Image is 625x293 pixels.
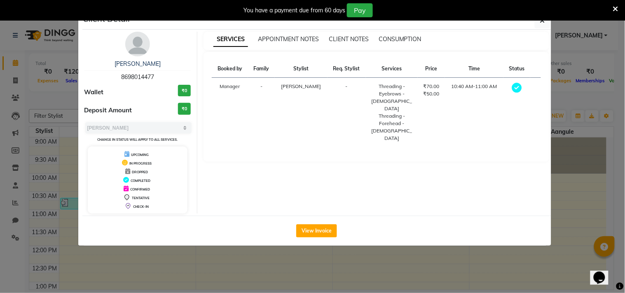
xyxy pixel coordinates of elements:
[418,60,445,78] th: Price
[132,196,150,200] span: TENTATIVE
[445,60,503,78] th: Time
[212,78,248,147] td: Manager
[243,6,345,15] div: You have a payment due from 60 days
[590,260,617,285] iframe: chat widget
[371,112,413,142] div: Threading - Forehead - [DEMOGRAPHIC_DATA]
[347,3,373,17] button: Pay
[503,60,530,78] th: Status
[275,60,327,78] th: Stylist
[84,106,132,115] span: Deposit Amount
[258,35,319,43] span: APPOINTMENT NOTES
[371,83,413,112] div: Threading - Eyebrows - [DEMOGRAPHIC_DATA]
[131,179,150,183] span: COMPLETED
[131,153,149,157] span: UPCOMING
[328,78,366,147] td: -
[178,85,191,97] h3: ₹0
[248,78,275,147] td: -
[213,32,248,47] span: SERVICES
[125,32,150,56] img: avatar
[281,83,321,89] span: [PERSON_NAME]
[178,103,191,115] h3: ₹0
[132,170,148,174] span: DROPPED
[115,60,161,67] a: [PERSON_NAME]
[423,90,440,98] div: ₹50.00
[423,83,440,90] div: ₹70.00
[129,161,152,165] span: IN PROGRESS
[248,60,275,78] th: Family
[121,73,154,81] span: 8698014477
[84,88,104,97] span: Wallet
[329,35,369,43] span: CLIENT NOTES
[212,60,248,78] th: Booked by
[445,78,503,147] td: 10:40 AM-11:00 AM
[366,60,418,78] th: Services
[379,35,421,43] span: CONSUMPTION
[130,187,150,191] span: CONFIRMED
[97,137,178,142] small: Change in status will apply to all services.
[133,205,149,209] span: CHECK-IN
[296,224,337,237] button: View Invoice
[328,60,366,78] th: Req. Stylist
